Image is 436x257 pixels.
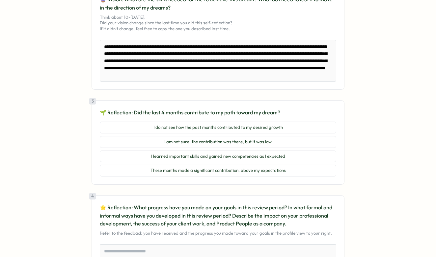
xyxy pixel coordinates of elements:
[100,203,336,228] p: ⭐️ Reflection: What progress have you made on your goals in this review period? In what formal an...
[100,230,336,236] p: Refer to the feedback you have received and the progress you made toward your goals in the profil...
[100,122,336,133] button: I do not see how the past months contributed to my desired growth
[100,14,336,32] p: Think about 10-[DATE]. Did your vision change since the last time you did this self-reflection? I...
[100,108,336,117] p: 🌱 Reflection: Did the last 4 months contribute to my path toward my dream?
[89,98,96,105] div: 3
[100,151,336,162] button: I learned important skills and gained new competencies as I expected
[100,165,336,176] button: These months made a significant contribution, above my expectations
[100,136,336,148] button: I am not sure, the contribution was there, but it was low
[89,193,96,199] div: 4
